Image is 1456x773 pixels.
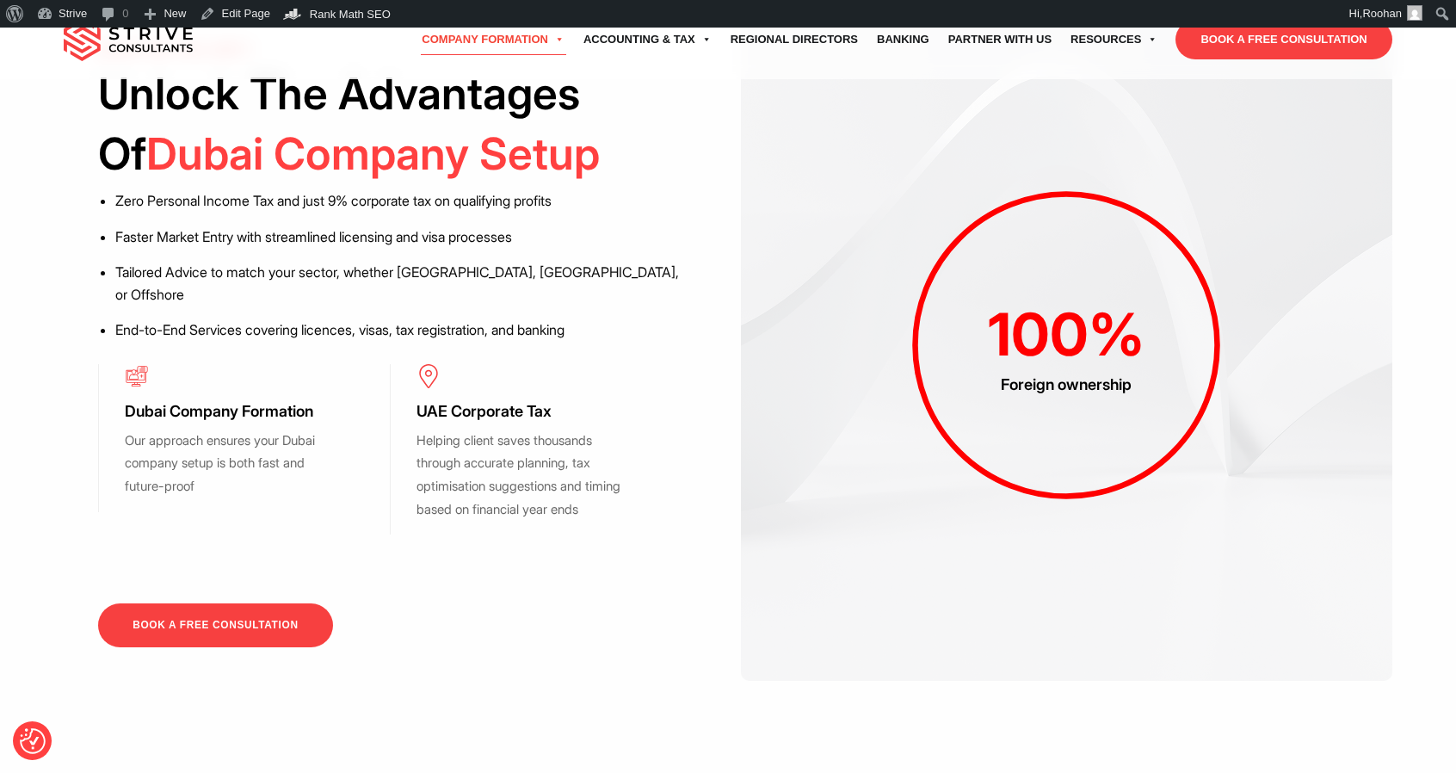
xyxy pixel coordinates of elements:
li: Faster Market Entry with streamlined licensing and visa processes [115,226,681,249]
h3: UAE Corporate Tax [416,401,623,422]
a: BOOK A FREE CONSULTATION [98,603,332,647]
div: % [988,294,1144,374]
div: Foreign ownership [988,374,1144,395]
a: Regional Directors [721,15,867,64]
img: main-logo.svg [64,18,193,61]
button: Consent Preferences [20,728,46,754]
li: End-to-End Services covering licences, visas, tax registration, and banking [115,319,681,342]
p: Helping client saves thousands through accurate planning, tax optimisation suggestions and timing... [416,430,623,522]
a: BOOK A FREE CONSULTATION [1175,20,1391,59]
img: Revisit consent button [20,728,46,754]
span: Dubai Company Setup [146,127,600,180]
a: Company Formation [412,15,574,64]
li: Tailored Advice to match your sector, whether [GEOGRAPHIC_DATA], [GEOGRAPHIC_DATA], or Offshore [115,262,681,306]
a: Resources [1061,15,1167,64]
p: Our approach ensures your Dubai company setup is both fast and future-proof [125,430,331,498]
span: Rank Math SEO [310,8,391,21]
h2: Unlock The Advantages Of [98,64,681,183]
a: Accounting & Tax [574,15,721,64]
span: 100 [988,299,1089,369]
span: Roohan [1362,7,1402,20]
h3: Dubai Company Formation [125,401,331,422]
li: Zero Personal Income Tax and just 9% corporate tax on qualifying profits [115,190,681,213]
a: Banking [867,15,939,64]
a: Partner with Us [939,15,1061,64]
